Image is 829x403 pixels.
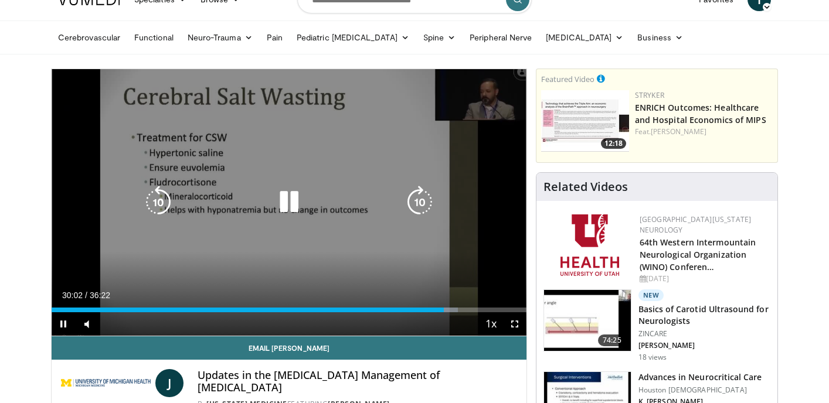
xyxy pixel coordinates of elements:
img: Michigan Medicine [61,369,151,397]
span: / [85,291,87,300]
a: Business [630,26,690,49]
img: d472b873-e591-42c2-8025-28b17ce6a40a.150x105_q85_crop-smart_upscale.jpg [541,90,629,152]
img: f6362829-b0a3-407d-a044-59546adfd345.png.150x105_q85_autocrop_double_scale_upscale_version-0.2.png [560,214,619,276]
small: Featured Video [541,74,594,84]
a: [MEDICAL_DATA] [539,26,630,49]
button: Mute [75,312,98,336]
h4: Related Videos [543,180,628,194]
button: Fullscreen [503,312,526,336]
p: New [638,289,664,301]
h3: Advances in Neurocritical Care [638,371,762,383]
div: Feat. [635,127,773,137]
button: Pause [52,312,75,336]
a: Pain [260,26,290,49]
a: ENRICH Outcomes: Healthcare and Hospital Economics of MIPS [635,102,766,125]
div: [DATE] [640,274,768,284]
a: [PERSON_NAME] [651,127,706,136]
div: Progress Bar [52,308,526,312]
a: 74:25 New Basics of Carotid Ultrasound for Neurologists ZINCARE [PERSON_NAME] 18 views [543,289,770,362]
a: Functional [127,26,181,49]
p: Houston [DEMOGRAPHIC_DATA] [638,385,762,395]
a: Email [PERSON_NAME] [52,336,526,360]
h3: Basics of Carotid Ultrasound for Neurologists [638,303,770,327]
p: ZINCARE [638,329,770,339]
a: Neuro-Trauma [181,26,260,49]
a: Cerebrovascular [51,26,127,49]
img: 909f4c92-df9b-4284-a94c-7a406844b75d.150x105_q85_crop-smart_upscale.jpg [544,290,631,351]
a: Peripheral Nerve [463,26,539,49]
button: Playback Rate [480,312,503,336]
a: 64th Western Intermountain Neurological Organization (WINO) Conferen… [640,237,756,272]
span: 74:25 [598,334,626,346]
span: 12:18 [601,138,626,149]
p: 18 views [638,353,667,362]
p: [PERSON_NAME] [638,341,770,350]
a: Stryker [635,90,664,100]
a: Pediatric [MEDICAL_DATA] [290,26,416,49]
a: Spine [416,26,463,49]
h4: Updates in the [MEDICAL_DATA] Management of [MEDICAL_DATA] [198,369,517,394]
video-js: Video Player [52,69,526,336]
span: 36:22 [90,291,110,300]
a: [GEOGRAPHIC_DATA][US_STATE] Neurology [640,214,752,235]
a: 12:18 [541,90,629,152]
span: 30:02 [62,291,83,300]
a: J [155,369,184,397]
